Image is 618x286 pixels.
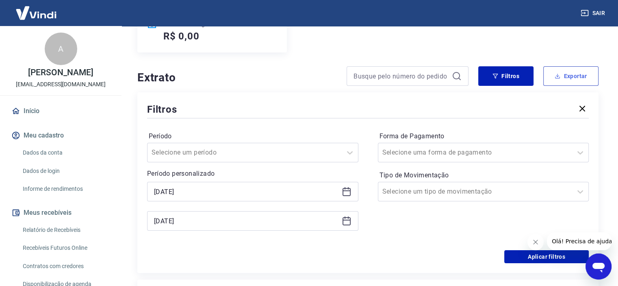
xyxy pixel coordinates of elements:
a: Contratos com credores [20,258,112,275]
button: Aplicar filtros [504,250,589,263]
h5: Filtros [147,103,177,116]
span: Olá! Precisa de ajuda? [5,6,68,12]
a: Dados da conta [20,144,112,161]
iframe: Fechar mensagem [527,234,544,250]
a: Início [10,102,112,120]
div: A [45,33,77,65]
a: Relatório de Recebíveis [20,222,112,238]
button: Filtros [478,66,533,86]
button: Meus recebíveis [10,204,112,222]
label: Forma de Pagamento [379,131,588,141]
button: Meu cadastro [10,127,112,144]
iframe: Mensagem da empresa [547,232,611,250]
p: [PERSON_NAME] [28,68,93,77]
button: Sair [579,6,608,21]
input: Busque pelo número do pedido [353,70,449,82]
iframe: Botão para abrir a janela de mensagens [585,253,611,279]
p: [EMAIL_ADDRESS][DOMAIN_NAME] [16,80,106,89]
h5: R$ 0,00 [163,30,199,43]
input: Data inicial [154,186,338,198]
img: Vindi [10,0,63,25]
button: Exportar [543,66,598,86]
p: Período personalizado [147,169,358,179]
h4: Extrato [137,70,337,86]
input: Data final [154,215,338,227]
a: Dados de login [20,163,112,179]
label: Tipo de Movimentação [379,170,588,180]
label: Período [149,131,357,141]
a: Recebíveis Futuros Online [20,240,112,256]
a: Informe de rendimentos [20,181,112,197]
